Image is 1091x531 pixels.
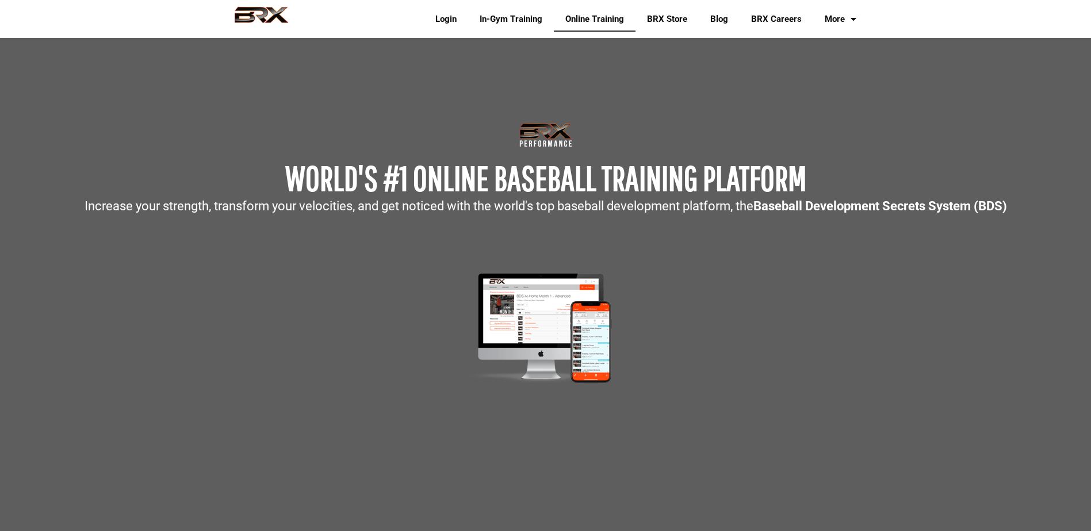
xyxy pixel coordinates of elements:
[813,6,868,32] a: More
[424,6,468,32] a: Login
[6,200,1085,213] p: Increase your strength, transform your velocities, and get noticed with the world's top baseball ...
[518,121,574,149] img: Transparent-Black-BRX-Logo-White-Performance
[468,6,554,32] a: In-Gym Training
[554,6,636,32] a: Online Training
[699,6,740,32] a: Blog
[285,158,806,198] span: WORLD'S #1 ONLINE BASEBALL TRAINING PLATFORM
[740,6,813,32] a: BRX Careers
[224,6,299,32] img: BRX Performance
[415,6,868,32] div: Navigation Menu
[636,6,699,32] a: BRX Store
[753,199,1007,213] strong: Baseball Development Secrets System (BDS)
[454,270,637,386] img: Mockup-2-large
